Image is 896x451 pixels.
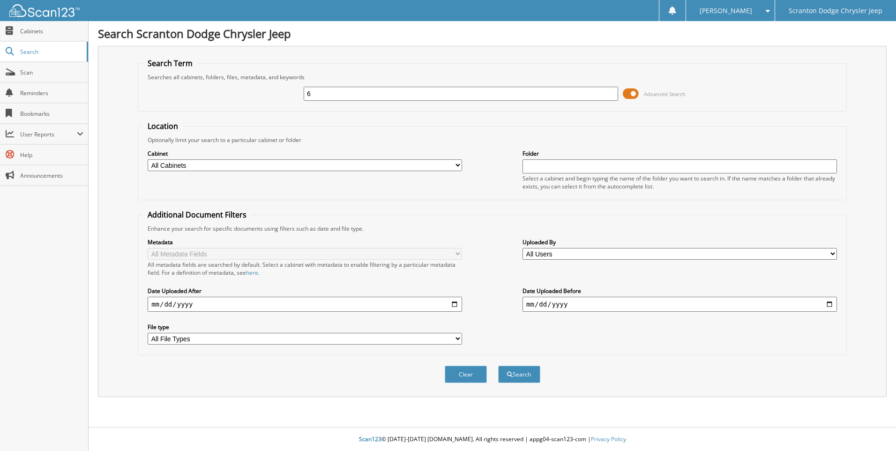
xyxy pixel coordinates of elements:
[20,89,83,97] span: Reminders
[148,287,462,295] label: Date Uploaded After
[148,297,462,312] input: start
[246,269,258,277] a: here
[9,4,80,17] img: scan123-logo-white.svg
[591,435,626,443] a: Privacy Policy
[20,48,82,56] span: Search
[700,8,752,14] span: [PERSON_NAME]
[148,238,462,246] label: Metadata
[143,121,183,131] legend: Location
[523,238,837,246] label: Uploaded By
[523,174,837,190] div: Select a cabinet and begin typing the name of the folder you want to search in. If the name match...
[789,8,882,14] span: Scranton Dodge Chrysler Jeep
[20,130,77,138] span: User Reports
[20,68,83,76] span: Scan
[148,150,462,158] label: Cabinet
[143,225,842,233] div: Enhance your search for specific documents using filters such as date and file type.
[644,90,686,98] span: Advanced Search
[523,150,837,158] label: Folder
[143,73,842,81] div: Searches all cabinets, folders, files, metadata, and keywords
[148,261,462,277] div: All metadata fields are searched by default. Select a cabinet with metadata to enable filtering b...
[98,26,887,41] h1: Search Scranton Dodge Chrysler Jeep
[20,27,83,35] span: Cabinets
[20,172,83,180] span: Announcements
[143,136,842,144] div: Optionally limit your search to a particular cabinet or folder
[498,366,540,383] button: Search
[143,210,251,220] legend: Additional Document Filters
[89,428,896,451] div: © [DATE]-[DATE] [DOMAIN_NAME]. All rights reserved | appg04-scan123-com |
[20,110,83,118] span: Bookmarks
[148,323,462,331] label: File type
[523,287,837,295] label: Date Uploaded Before
[849,406,896,451] iframe: Chat Widget
[359,435,381,443] span: Scan123
[445,366,487,383] button: Clear
[143,58,197,68] legend: Search Term
[523,297,837,312] input: end
[20,151,83,159] span: Help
